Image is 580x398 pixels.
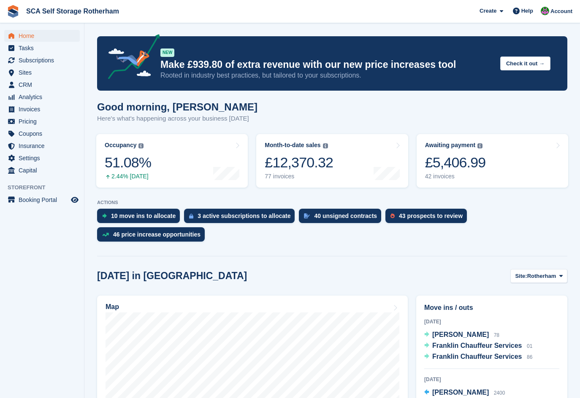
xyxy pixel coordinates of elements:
[424,376,559,383] div: [DATE]
[105,154,151,171] div: 51.08%
[19,54,69,66] span: Subscriptions
[105,173,151,180] div: 2.44% [DATE]
[500,56,550,70] button: Check it out →
[4,42,80,54] a: menu
[265,154,333,171] div: £12,370.32
[102,213,107,218] img: move_ins_to_allocate_icon-fdf77a2bb77ea45bf5b3d319d69a93e2d87916cf1d5bf7949dd705db3b84f3ca.svg
[97,270,247,282] h2: [DATE] in [GEOGRAPHIC_DATA]
[4,140,80,152] a: menu
[19,164,69,176] span: Capital
[417,134,568,188] a: Awaiting payment £5,406.99 42 invoices
[494,390,505,396] span: 2400
[304,213,310,218] img: contract_signature_icon-13c848040528278c33f63329250d36e43548de30e8caae1d1a13099fd9432cc5.svg
[19,194,69,206] span: Booking Portal
[19,67,69,78] span: Sites
[19,116,69,127] span: Pricing
[424,303,559,313] h2: Move ins / outs
[189,213,193,219] img: active_subscription_to_allocate_icon-d502201f5373d7db506a760aba3b589e785aa758c864c3986d89f69b8ff3...
[494,332,499,338] span: 78
[399,212,463,219] div: 43 prospects to review
[138,143,144,148] img: icon-info-grey-7440780725fd019a000dd9b08b2336e03edf1995a4989e88bcd33f0948082b44.svg
[160,71,493,80] p: Rooted in industry best practices, but tailored to your subscriptions.
[323,143,328,148] img: icon-info-grey-7440780725fd019a000dd9b08b2336e03edf1995a4989e88bcd33f0948082b44.svg
[477,143,482,148] img: icon-info-grey-7440780725fd019a000dd9b08b2336e03edf1995a4989e88bcd33f0948082b44.svg
[432,342,522,349] span: Franklin Chauffeur Services
[510,269,567,283] button: Site: Rotherham
[184,209,299,227] a: 3 active subscriptions to allocate
[527,354,532,360] span: 86
[19,79,69,91] span: CRM
[432,331,489,338] span: [PERSON_NAME]
[4,194,80,206] a: menu
[550,7,572,16] span: Account
[515,272,527,280] span: Site:
[19,42,69,54] span: Tasks
[299,209,385,227] a: 40 unsigned contracts
[4,54,80,66] a: menu
[256,134,408,188] a: Month-to-date sales £12,370.32 77 invoices
[480,7,496,15] span: Create
[19,140,69,152] span: Insurance
[105,142,136,149] div: Occupancy
[4,91,80,103] a: menu
[4,30,80,42] a: menu
[111,212,176,219] div: 10 move ins to allocate
[425,154,486,171] div: £5,406.99
[19,152,69,164] span: Settings
[97,227,209,246] a: 46 price increase opportunities
[96,134,248,188] a: Occupancy 51.08% 2.44% [DATE]
[97,114,257,124] p: Here's what's happening across your business [DATE]
[102,233,109,237] img: price_increase_opportunities-93ffe204e8149a01c8c9dc8f82e8f89637d9d84a8eef4429ea346261dce0b2c0.svg
[385,209,471,227] a: 43 prospects to review
[4,116,80,127] a: menu
[424,341,532,352] a: Franklin Chauffeur Services 01
[265,142,320,149] div: Month-to-date sales
[4,79,80,91] a: menu
[198,212,290,219] div: 3 active subscriptions to allocate
[4,128,80,140] a: menu
[160,59,493,71] p: Make £939.80 of extra revenue with our new price increases tool
[160,48,174,57] div: NEW
[425,173,486,180] div: 42 invoices
[7,5,19,18] img: stora-icon-8386f47178a22dfd0bd8f6a31ec36ba5ce8667c1dd55bd0f319d3a0aa187defe.svg
[265,173,333,180] div: 77 invoices
[521,7,533,15] span: Help
[432,353,522,360] span: Franklin Chauffeur Services
[425,142,476,149] div: Awaiting payment
[314,212,377,219] div: 40 unsigned contracts
[4,103,80,115] a: menu
[101,34,160,82] img: price-adjustments-announcement-icon-8257ccfd72463d97f412b2fc003d46551f7dbcb40ab6d574587a9cd5c0d94...
[19,128,69,140] span: Coupons
[23,4,122,18] a: SCA Self Storage Rotherham
[106,303,119,311] h2: Map
[19,103,69,115] span: Invoices
[424,318,559,325] div: [DATE]
[424,330,499,341] a: [PERSON_NAME] 78
[8,183,84,192] span: Storefront
[527,272,556,280] span: Rotherham
[424,352,532,363] a: Franklin Chauffeur Services 86
[4,164,80,176] a: menu
[19,30,69,42] span: Home
[390,213,395,218] img: prospect-51fa495bee0391a8d652442698ab0144808aea92771e9ea1ae160a38d050c398.svg
[432,389,489,396] span: [PERSON_NAME]
[4,67,80,78] a: menu
[527,343,532,349] span: 01
[541,7,549,15] img: Sarah Race
[4,152,80,164] a: menu
[70,195,80,205] a: Preview store
[113,231,201,238] div: 46 price increase opportunities
[97,200,567,205] p: ACTIONS
[97,209,184,227] a: 10 move ins to allocate
[97,101,257,113] h1: Good morning, [PERSON_NAME]
[19,91,69,103] span: Analytics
